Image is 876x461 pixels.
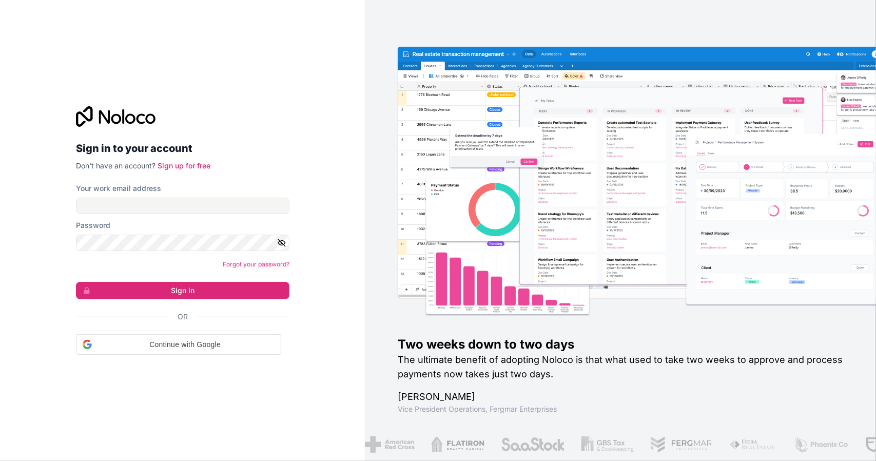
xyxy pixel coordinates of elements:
[178,312,188,322] span: Or
[501,436,566,453] img: /assets/saastock-C6Zbiodz.png
[729,436,777,453] img: /assets/fiera-fwj2N5v4.png
[76,235,289,251] input: Password
[398,336,843,353] h1: Two weeks down to two days
[431,436,484,453] img: /assets/flatiron-C8eUkumj.png
[76,161,155,170] span: Don't have an account?
[76,139,289,158] h2: Sign in to your account
[365,436,415,453] img: /assets/american-red-cross-BAupjrZR.png
[581,436,634,453] img: /assets/gbstax-C-GtDUiK.png
[398,404,843,414] h1: Vice President Operations , Fergmar Enterprises
[76,183,161,194] label: Your work email address
[793,436,849,453] img: /assets/phoenix-BREaitsQ.png
[223,260,289,268] a: Forgot your password?
[96,339,275,350] span: Continue with Google
[398,353,843,381] h2: The ultimate benefit of adopting Noloco is that what used to take two weeks to approve and proces...
[158,161,210,170] a: Sign up for free
[398,390,843,404] h1: [PERSON_NAME]
[76,198,289,214] input: Email address
[76,334,281,355] div: Continue with Google
[76,282,289,299] button: Sign in
[650,436,713,453] img: /assets/fergmar-CudnrXN5.png
[76,220,110,230] label: Password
